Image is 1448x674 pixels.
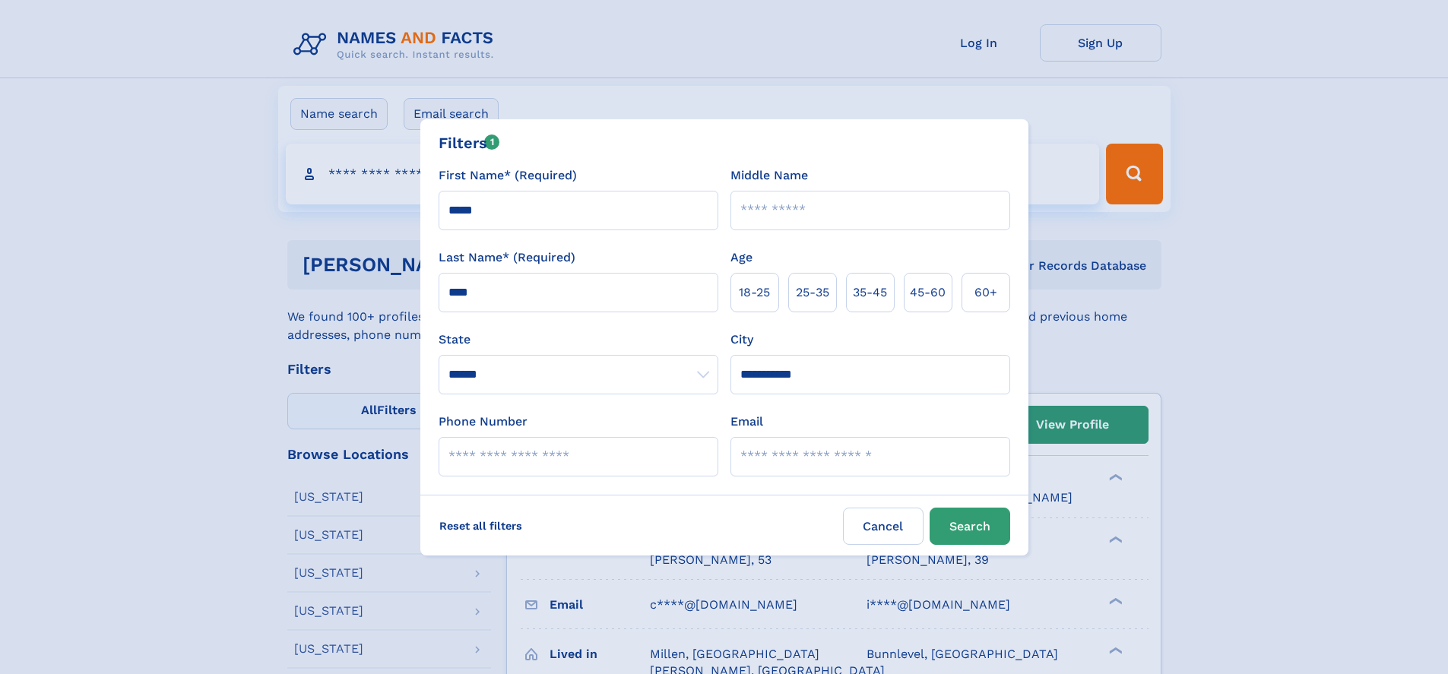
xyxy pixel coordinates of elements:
label: Last Name* (Required) [439,248,575,267]
label: State [439,331,718,349]
label: Cancel [843,508,924,545]
label: First Name* (Required) [439,166,577,185]
div: Filters [439,131,500,154]
label: Reset all filters [429,508,532,544]
label: Phone Number [439,413,528,431]
span: 25‑35 [796,283,829,302]
label: Email [730,413,763,431]
span: 60+ [974,283,997,302]
label: Middle Name [730,166,808,185]
span: 18‑25 [739,283,770,302]
label: City [730,331,753,349]
label: Age [730,248,753,267]
button: Search [930,508,1010,545]
span: 45‑60 [910,283,946,302]
span: 35‑45 [853,283,887,302]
